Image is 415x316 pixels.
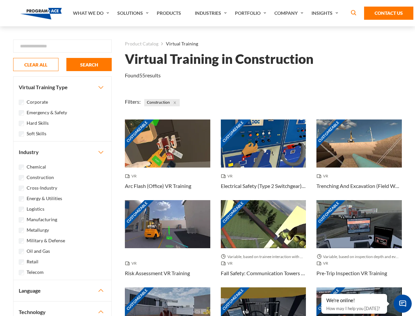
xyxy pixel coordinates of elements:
[221,200,306,287] a: Customizable Thumbnail - Fall Safety: Communication Towers VR Training Variable, based on trainee...
[19,259,24,265] input: Retail
[221,173,235,179] span: VR
[19,196,24,201] input: Energy & Utilities
[19,131,24,137] input: Soft Skills
[125,98,141,105] span: Filters:
[19,249,24,254] input: Oil and Gas
[27,130,46,137] label: Soft Skills
[221,182,306,190] h3: Electrical Safety (Type 2 Switchgear) VR Training
[316,200,402,287] a: Customizable Thumbnail - Pre-Trip Inspection VR Training Variable, based on inspection depth and ...
[13,77,111,98] button: Virtual Training Type
[13,58,58,71] button: CLEAR ALL
[27,98,48,106] label: Corporate
[316,119,402,200] a: Customizable Thumbnail - Trenching And Excavation (Field Work) VR Training VR Trenching And Excav...
[326,304,382,312] p: How may I help you [DATE]?
[27,205,44,213] label: Logistics
[27,226,49,234] label: Metallurgy
[13,280,111,301] button: Language
[221,260,235,267] span: VR
[19,121,24,126] input: Hard Skills
[144,99,180,106] span: Construction
[171,99,178,106] button: Close
[125,71,161,79] p: Found results
[316,260,331,267] span: VR
[19,238,24,244] input: Military & Defense
[19,110,24,116] input: Emergency & Safety
[316,173,331,179] span: VR
[27,119,49,127] label: Hard Skills
[125,53,313,65] h1: Virtual Training in Construction
[27,163,46,171] label: Chemical
[19,207,24,212] input: Logistics
[125,39,158,48] a: Product Catalog
[27,184,57,192] label: Cross-Industry
[27,109,67,116] label: Emergency & Safety
[19,228,24,233] input: Metallurgy
[316,253,402,260] span: Variable, based on inspection depth and event interaction.
[221,253,306,260] span: Variable, based on trainee interaction with each section.
[19,186,24,191] input: Cross-Industry
[20,8,62,19] img: Program-Ace
[221,269,306,277] h3: Fall Safety: Communication Towers VR Training
[221,119,306,200] a: Customizable Thumbnail - Electrical Safety (Type 2 Switchgear) VR Training VR Electrical Safety (...
[13,142,111,163] button: Industry
[19,175,24,180] input: Construction
[27,248,50,255] label: Oil and Gas
[19,100,24,105] input: Corporate
[158,39,198,48] li: Virtual Training
[125,200,210,287] a: Customizable Thumbnail - Risk Assessment VR Training VR Risk Assessment VR Training
[125,269,190,277] h3: Risk Assessment VR Training
[125,260,139,267] span: VR
[27,258,38,265] label: Retail
[326,297,382,304] div: We're online!
[27,174,54,181] label: Construction
[125,182,191,190] h3: Arc Flash (Office) VR Training
[316,269,387,277] h3: Pre-Trip Inspection VR Training
[19,165,24,170] input: Chemical
[27,269,44,276] label: Telecom
[139,72,145,78] em: 55
[27,195,62,202] label: Energy & Utilities
[125,119,210,200] a: Customizable Thumbnail - Arc Flash (Office) VR Training VR Arc Flash (Office) VR Training
[19,270,24,275] input: Telecom
[125,173,139,179] span: VR
[125,39,402,48] nav: breadcrumb
[394,295,412,313] span: Chat Widget
[19,217,24,223] input: Manufacturing
[27,216,57,223] label: Manufacturing
[364,7,413,20] a: Contact Us
[27,237,65,244] label: Military & Defense
[316,182,402,190] h3: Trenching And Excavation (Field Work) VR Training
